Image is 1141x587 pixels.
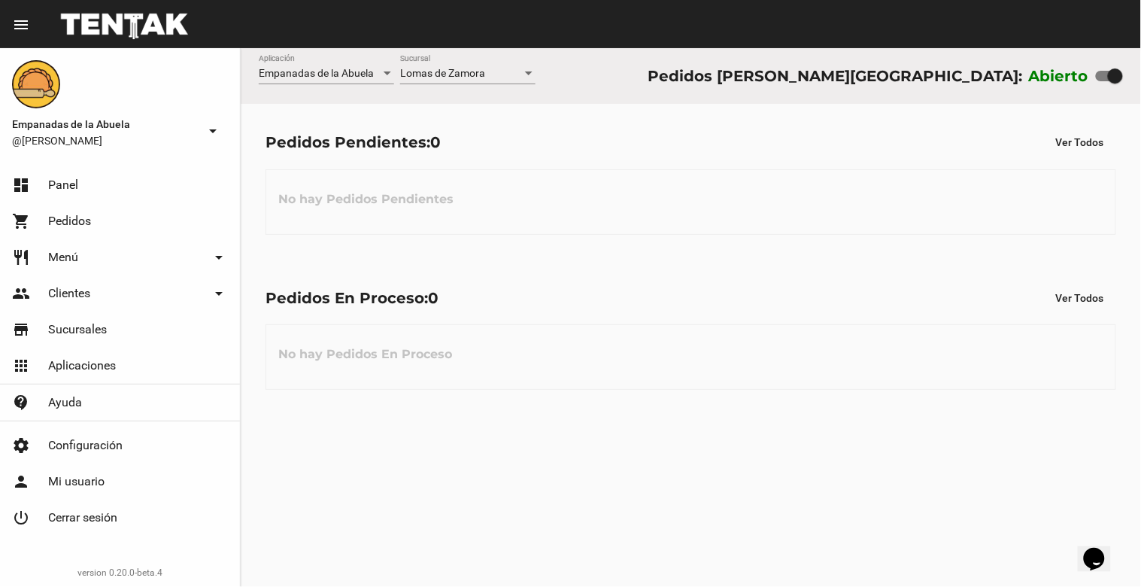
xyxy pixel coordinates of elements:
[48,214,91,229] span: Pedidos
[48,395,82,410] span: Ayuda
[1056,292,1104,304] span: Ver Todos
[1044,129,1116,156] button: Ver Todos
[12,394,30,412] mat-icon: contact_support
[266,286,438,310] div: Pedidos En Proceso:
[648,64,1022,88] div: Pedidos [PERSON_NAME][GEOGRAPHIC_DATA]:
[48,474,105,489] span: Mi usuario
[430,133,441,151] span: 0
[12,284,30,303] mat-icon: people
[12,212,30,230] mat-icon: shopping_cart
[12,60,60,108] img: f0136945-ed32-4f7c-91e3-a375bc4bb2c5.png
[12,248,30,266] mat-icon: restaurant
[266,177,466,222] h3: No hay Pedidos Pendientes
[48,178,78,193] span: Panel
[400,67,485,79] span: Lomas de Zamora
[48,286,90,301] span: Clientes
[48,322,107,337] span: Sucursales
[1078,527,1126,572] iframe: chat widget
[12,321,30,339] mat-icon: store
[12,16,30,34] mat-icon: menu
[12,436,30,455] mat-icon: settings
[266,332,464,377] h3: No hay Pedidos En Proceso
[12,565,228,580] div: version 0.20.0-beta.4
[12,176,30,194] mat-icon: dashboard
[210,248,228,266] mat-icon: arrow_drop_down
[48,250,78,265] span: Menú
[1044,284,1116,312] button: Ver Todos
[48,358,116,373] span: Aplicaciones
[12,357,30,375] mat-icon: apps
[259,67,374,79] span: Empanadas de la Abuela
[266,130,441,154] div: Pedidos Pendientes:
[48,438,123,453] span: Configuración
[48,510,117,525] span: Cerrar sesión
[1056,136,1104,148] span: Ver Todos
[204,122,222,140] mat-icon: arrow_drop_down
[12,133,198,148] span: @[PERSON_NAME]
[428,289,438,307] span: 0
[12,115,198,133] span: Empanadas de la Abuela
[12,509,30,527] mat-icon: power_settings_new
[1029,64,1089,88] label: Abierto
[210,284,228,303] mat-icon: arrow_drop_down
[12,473,30,491] mat-icon: person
